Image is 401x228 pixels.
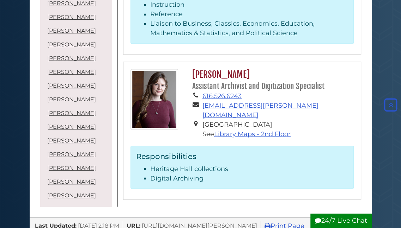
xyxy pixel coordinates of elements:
[189,69,353,91] h2: [PERSON_NAME]
[150,9,348,19] li: Reference
[47,137,96,144] a: [PERSON_NAME]
[202,120,354,139] li: [GEOGRAPHIC_DATA] See
[47,192,96,199] a: [PERSON_NAME]
[202,92,242,100] a: 616.526.6243
[47,27,96,34] a: [PERSON_NAME]
[382,101,399,109] a: Back to Top
[136,151,348,160] h3: Responsibilities
[202,101,318,119] a: [EMAIL_ADDRESS][PERSON_NAME][DOMAIN_NAME]
[47,41,96,48] a: [PERSON_NAME]
[47,14,96,20] a: [PERSON_NAME]
[47,110,96,116] a: [PERSON_NAME]
[47,55,96,62] a: [PERSON_NAME]
[150,164,348,173] li: Heritage Hall collections
[47,178,96,185] a: [PERSON_NAME]
[47,151,96,158] a: [PERSON_NAME]
[47,123,96,130] a: [PERSON_NAME]
[310,214,372,228] button: 24/7 Live Chat
[130,69,178,129] img: Jen_Vos_125x162.jpg
[47,96,96,103] a: [PERSON_NAME]
[150,173,348,183] li: Digital Archiving
[47,82,96,89] a: [PERSON_NAME]
[47,69,96,75] a: [PERSON_NAME]
[192,81,324,90] small: Assistant Archivist and Digitization Specialist
[47,206,96,213] a: [PERSON_NAME]
[214,130,291,138] a: Library Maps - 2nd Floor
[150,19,348,38] li: Liaison to Business, Classics, Economics, Education, Mathematics & Statistics, and Political Science
[47,165,96,171] a: [PERSON_NAME]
